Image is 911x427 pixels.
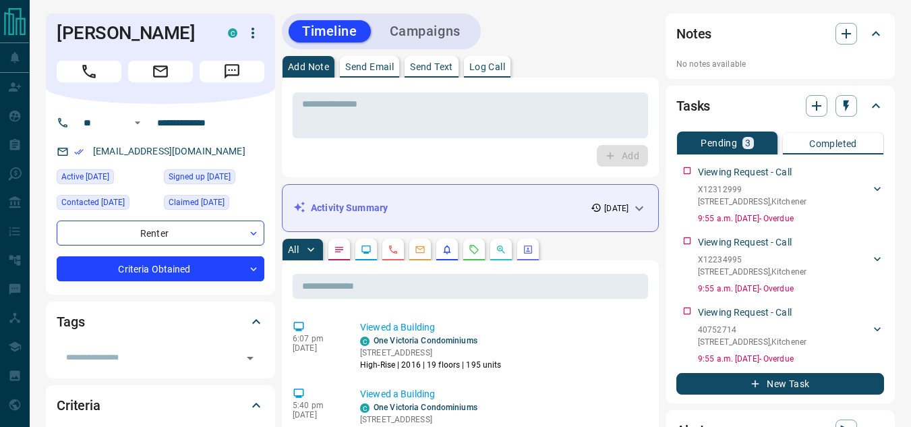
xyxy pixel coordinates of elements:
[698,235,792,250] p: Viewing Request - Call
[360,403,370,413] div: condos.ca
[293,196,647,221] div: Activity Summary[DATE]
[469,62,505,72] p: Log Call
[57,256,264,281] div: Criteria Obtained
[676,18,884,50] div: Notes
[698,283,884,295] p: 9:55 a.m. [DATE] - Overdue
[57,221,264,246] div: Renter
[74,147,84,156] svg: Email Verified
[288,62,329,72] p: Add Note
[57,395,100,416] h2: Criteria
[128,61,193,82] span: Email
[469,244,479,255] svg: Requests
[676,23,711,45] h2: Notes
[61,170,109,183] span: Active [DATE]
[676,90,884,122] div: Tasks
[57,169,157,188] div: Wed Aug 06 2025
[293,334,340,343] p: 6:07 pm
[169,170,231,183] span: Signed up [DATE]
[57,195,157,214] div: Fri Aug 08 2025
[57,61,121,82] span: Call
[361,244,372,255] svg: Lead Browsing Activity
[388,244,399,255] svg: Calls
[701,138,737,148] p: Pending
[809,139,857,148] p: Completed
[376,20,474,42] button: Campaigns
[289,20,371,42] button: Timeline
[496,244,506,255] svg: Opportunities
[164,169,264,188] div: Tue Jul 15 2025
[57,389,264,422] div: Criteria
[698,306,792,320] p: Viewing Request - Call
[698,196,806,208] p: [STREET_ADDRESS] , Kitchener
[360,347,502,359] p: [STREET_ADDRESS]
[698,212,884,225] p: 9:55 a.m. [DATE] - Overdue
[442,244,452,255] svg: Listing Alerts
[228,28,237,38] div: condos.ca
[345,62,394,72] p: Send Email
[129,115,146,131] button: Open
[604,202,628,215] p: [DATE]
[374,403,477,412] a: One Victoria Condominiums
[288,245,299,254] p: All
[61,196,125,209] span: Contacted [DATE]
[698,254,806,266] p: X12234995
[698,181,884,210] div: X12312999[STREET_ADDRESS],Kitchener
[415,244,425,255] svg: Emails
[360,359,502,371] p: High-Rise | 2016 | 19 floors | 195 units
[698,266,806,278] p: [STREET_ADDRESS] , Kitchener
[676,95,710,117] h2: Tasks
[698,183,806,196] p: X12312999
[410,62,453,72] p: Send Text
[698,353,884,365] p: 9:55 a.m. [DATE] - Overdue
[676,58,884,70] p: No notes available
[698,165,792,179] p: Viewing Request - Call
[523,244,533,255] svg: Agent Actions
[57,306,264,338] div: Tags
[164,195,264,214] div: Wed Aug 06 2025
[360,337,370,346] div: condos.ca
[57,22,208,44] h1: [PERSON_NAME]
[360,414,502,426] p: [STREET_ADDRESS]
[293,401,340,410] p: 5:40 pm
[745,138,751,148] p: 3
[293,410,340,420] p: [DATE]
[360,320,643,335] p: Viewed a Building
[698,251,884,281] div: X12234995[STREET_ADDRESS],Kitchener
[293,343,340,353] p: [DATE]
[200,61,264,82] span: Message
[698,324,806,336] p: 40752714
[57,311,84,333] h2: Tags
[93,146,245,156] a: [EMAIL_ADDRESS][DOMAIN_NAME]
[360,387,643,401] p: Viewed a Building
[698,336,806,348] p: [STREET_ADDRESS] , Kitchener
[169,196,225,209] span: Claimed [DATE]
[676,373,884,395] button: New Task
[311,201,388,215] p: Activity Summary
[698,321,884,351] div: 40752714[STREET_ADDRESS],Kitchener
[241,349,260,368] button: Open
[374,336,477,345] a: One Victoria Condominiums
[334,244,345,255] svg: Notes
